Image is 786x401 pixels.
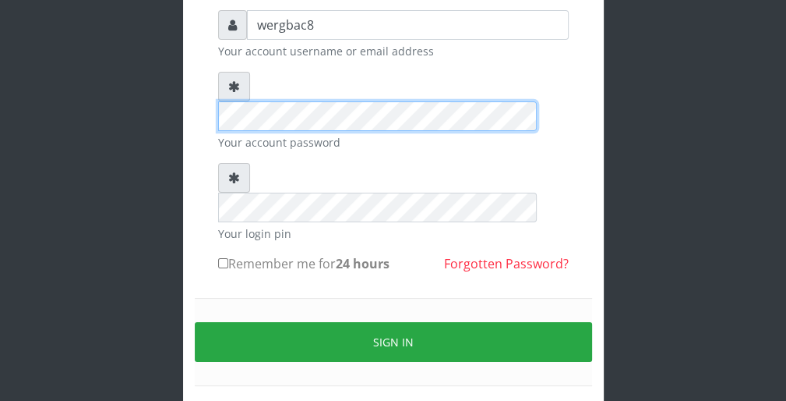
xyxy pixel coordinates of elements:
[247,10,569,40] input: Username or email address
[336,255,389,272] b: 24 hours
[218,258,228,268] input: Remember me for24 hours
[218,254,389,273] label: Remember me for
[444,255,569,272] a: Forgotten Password?
[218,134,569,151] small: Your account password
[218,43,569,59] small: Your account username or email address
[218,225,569,242] small: Your login pin
[195,322,592,362] button: Sign in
